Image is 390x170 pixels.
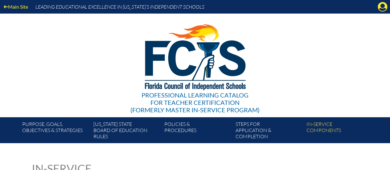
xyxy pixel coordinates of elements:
[233,120,304,143] a: Steps forapplication & completion
[131,14,259,98] img: FCISlogo221.eps
[20,120,91,143] a: Purpose, goals,objectives & strategies
[128,12,262,115] a: Professional Learning Catalog for Teacher Certification(formerly Master In-service Program)
[130,91,260,114] div: Professional Learning Catalog (formerly Master In-service Program)
[1,2,31,11] a: Main Site
[91,120,162,143] a: [US_STATE] StateBoard of Education rules
[304,120,375,143] a: In-servicecomponents
[378,2,388,12] svg: Manage account
[162,120,233,143] a: Policies &Procedures
[150,99,240,106] span: for Teacher Certification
